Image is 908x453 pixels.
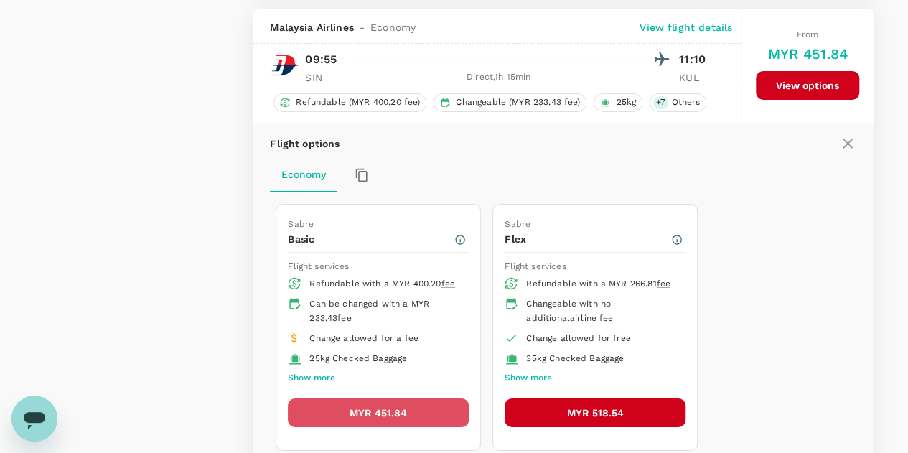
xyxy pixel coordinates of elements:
p: KUL [679,70,715,85]
span: Economy [370,20,416,34]
span: From [797,29,819,39]
button: MYR 451.84 [288,398,469,427]
p: 11:10 [679,51,715,68]
span: Others [665,96,706,108]
div: Direct , 1h 15min [350,70,647,85]
div: Changeable (MYR 233.43 fee) [434,93,586,112]
p: Basic [288,232,454,246]
span: 25kg [610,96,642,108]
span: Changeable (MYR 233.43 fee) [450,96,586,108]
span: Change allowed for a fee [309,333,418,343]
p: Flight options [270,136,340,151]
div: Can be changed with a MYR 233.43 [309,297,457,326]
div: Refundable (MYR 400.20 fee) [273,93,426,112]
span: Flight services [288,261,349,271]
span: Flight services [505,261,566,271]
div: 25kg [594,93,642,112]
span: - [354,20,370,34]
div: Refundable with a MYR 266.81 [526,277,674,291]
div: Refundable with a MYR 400.20 [309,277,457,291]
p: 09:55 [305,51,337,68]
span: fee [441,279,454,289]
div: Changeable with no additional [526,297,674,326]
button: Economy [270,158,337,192]
button: Show more [505,369,552,388]
button: MYR 518.54 [505,398,685,427]
button: Show more [288,369,335,388]
span: + 7 [653,96,668,108]
span: Change allowed for free [526,333,630,343]
span: Malaysia Airlines [270,20,354,34]
p: View flight details [640,20,732,34]
span: 35kg Checked Baggage [526,353,624,363]
p: Flex [505,232,670,246]
span: fee [656,279,670,289]
span: fee [337,313,351,323]
span: airline fee [570,313,614,323]
div: +7Others [650,93,706,112]
span: Sabre [505,219,530,229]
p: SIN [305,70,341,85]
button: View options [756,71,859,100]
iframe: Button to launch messaging window [11,396,57,442]
span: Refundable (MYR 400.20 fee) [290,96,426,108]
span: 25kg Checked Baggage [309,353,407,363]
img: MH [270,51,299,80]
h6: MYR 451.84 [767,42,848,65]
span: Sabre [288,219,314,229]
